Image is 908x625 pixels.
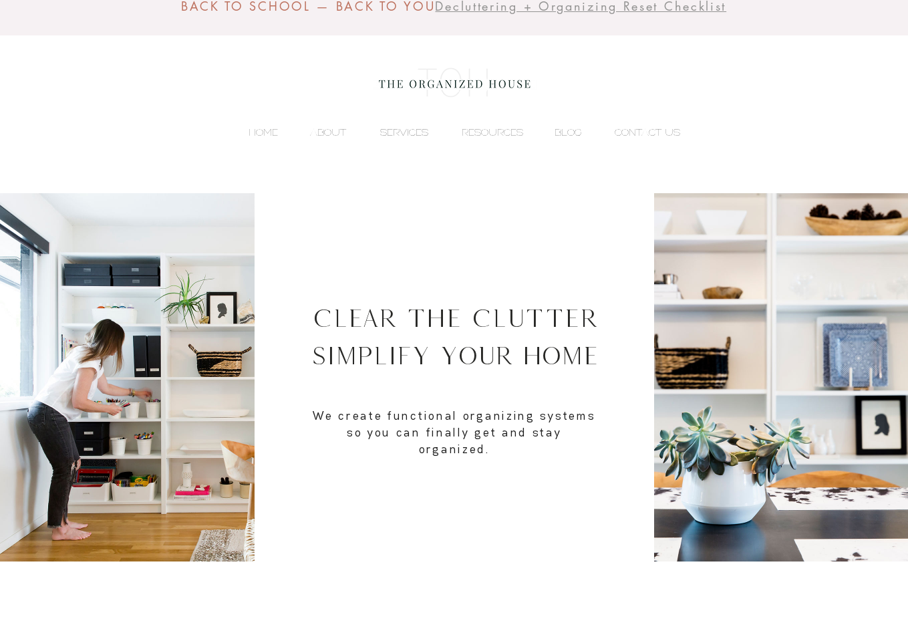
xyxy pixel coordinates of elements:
[608,122,687,142] p: CONTACT US
[353,122,435,142] a: SERVICES
[589,122,687,142] a: CONTACT US
[373,56,537,110] img: the organized house
[285,122,353,142] a: ABOUT
[242,122,285,142] p: HOME
[530,122,589,142] a: BLOG
[455,122,530,142] p: RESOURCES
[548,122,589,142] p: BLOG
[222,122,687,142] nav: Site
[311,407,598,458] p: We create functional organizing systems so you can finally get and stay organized.
[303,122,353,142] p: ABOUT
[435,122,530,142] a: RESOURCES
[311,303,599,370] span: Clear The Clutter Simplify Your Home
[222,122,285,142] a: HOME
[373,122,435,142] p: SERVICES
